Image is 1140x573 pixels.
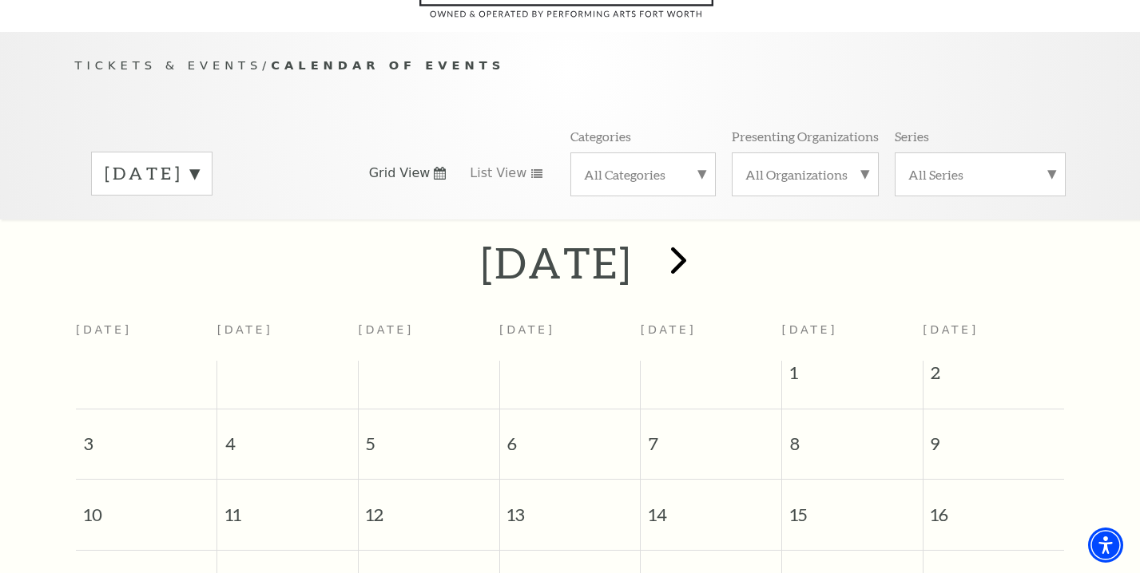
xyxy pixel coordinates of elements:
span: 7 [641,409,781,464]
span: 1 [782,361,923,393]
p: / [75,56,1066,76]
span: Tickets & Events [75,58,263,72]
p: Categories [570,128,631,144]
span: 8 [782,409,923,464]
th: [DATE] [217,314,359,361]
span: Calendar of Events [271,58,505,72]
span: 13 [500,480,641,535]
div: Accessibility Menu [1088,528,1123,563]
span: 2 [924,361,1064,393]
th: [DATE] [499,314,641,361]
span: 3 [76,409,216,464]
span: 5 [359,409,499,464]
span: 15 [782,480,923,535]
th: [DATE] [641,314,782,361]
label: All Organizations [745,166,865,183]
span: 10 [76,480,216,535]
h2: [DATE] [481,237,632,288]
th: [DATE] [358,314,499,361]
span: [DATE] [923,323,979,336]
span: 9 [924,409,1064,464]
p: Series [895,128,929,144]
span: 14 [641,480,781,535]
span: 11 [217,480,358,535]
span: List View [470,164,526,182]
label: [DATE] [105,161,199,186]
span: [DATE] [782,323,838,336]
span: 16 [924,480,1064,535]
label: All Categories [584,166,702,183]
span: 4 [217,409,358,464]
label: All Series [908,166,1052,183]
span: 12 [359,480,499,535]
span: Grid View [369,164,431,182]
button: next [647,235,705,291]
span: 6 [500,409,641,464]
p: Presenting Organizations [732,128,879,144]
th: [DATE] [76,314,217,361]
